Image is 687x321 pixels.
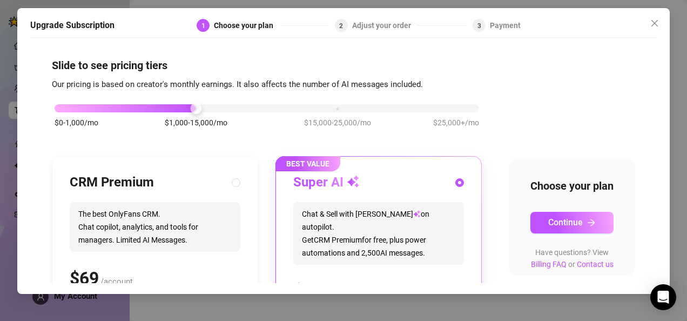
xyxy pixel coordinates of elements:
span: $1,000-15,000/mo [165,117,227,129]
div: Open Intercom Messenger [650,284,676,310]
span: 2 [339,22,343,29]
span: The best OnlyFans CRM. Chat copilot, analytics, and tools for managers. Limited AI Messages. [70,202,240,252]
span: $25,000+/mo [433,117,479,129]
span: $15,000-25,000/mo [304,117,371,129]
div: Choose your plan [214,19,280,32]
button: Close [646,15,663,32]
span: BEST VALUE [275,156,340,171]
div: Adjust your order [352,19,417,32]
span: close [650,19,659,28]
button: Continuearrow-right [530,212,614,233]
h3: Super AI [293,174,360,191]
h4: Slide to see pricing tiers [52,57,635,72]
span: $ [293,281,332,302]
span: 1 [201,22,205,29]
h3: CRM Premium [70,174,154,191]
span: Chat & Sell with [PERSON_NAME] on autopilot. Get CRM Premium for free, plus power automations and... [293,202,464,265]
span: arrow-right [587,218,596,227]
span: Continue [548,217,583,228]
div: Payment [490,19,521,32]
a: Billing FAQ [530,260,566,269]
a: Contact us [576,260,613,269]
span: Close [646,19,663,28]
span: Have questions? View or [530,248,613,269]
h4: Choose your plan [530,178,614,193]
h5: Upgrade Subscription [30,19,114,32]
span: $ [70,268,99,289]
span: /account [100,277,133,286]
span: Our pricing is based on creator's monthly earnings. It also affects the number of AI messages inc... [52,79,423,89]
span: $0-1,000/mo [55,117,98,129]
span: 3 [477,22,481,29]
